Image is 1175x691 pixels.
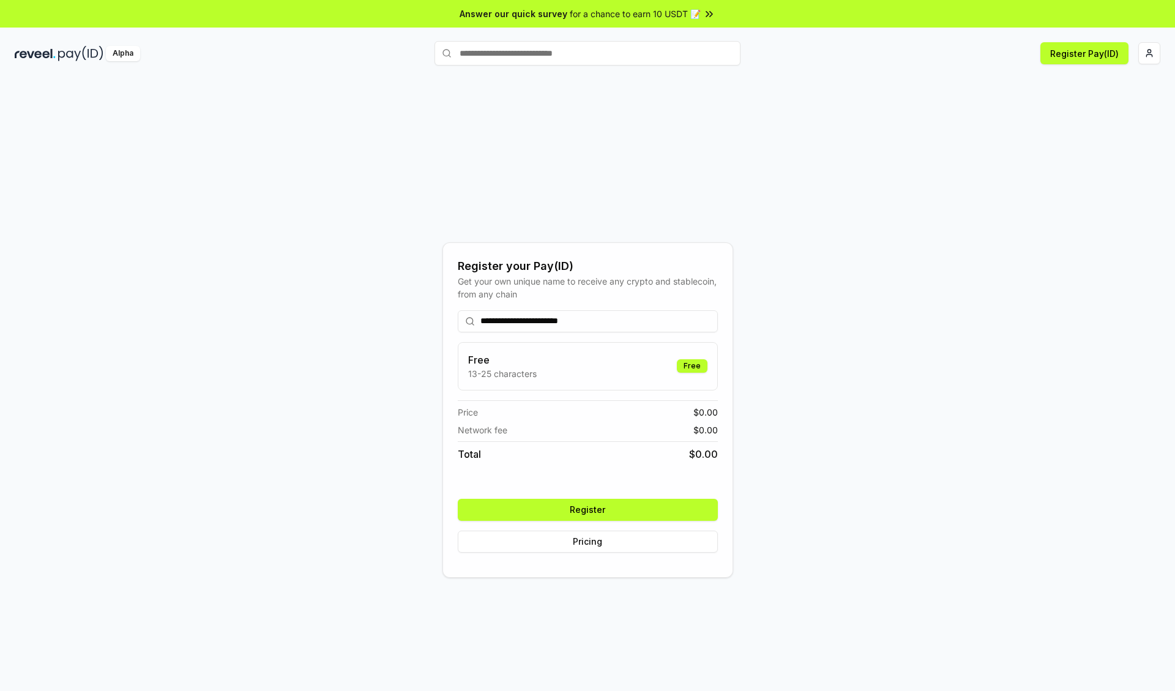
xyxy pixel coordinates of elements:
[458,447,481,461] span: Total
[458,406,478,419] span: Price
[106,46,140,61] div: Alpha
[458,275,718,301] div: Get your own unique name to receive any crypto and stablecoin, from any chain
[458,499,718,521] button: Register
[15,46,56,61] img: reveel_dark
[468,353,537,367] h3: Free
[58,46,103,61] img: pay_id
[1040,42,1128,64] button: Register Pay(ID)
[468,367,537,380] p: 13-25 characters
[570,7,701,20] span: for a chance to earn 10 USDT 📝
[458,531,718,553] button: Pricing
[693,424,718,436] span: $ 0.00
[693,406,718,419] span: $ 0.00
[689,447,718,461] span: $ 0.00
[677,359,707,373] div: Free
[458,258,718,275] div: Register your Pay(ID)
[458,424,507,436] span: Network fee
[460,7,567,20] span: Answer our quick survey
